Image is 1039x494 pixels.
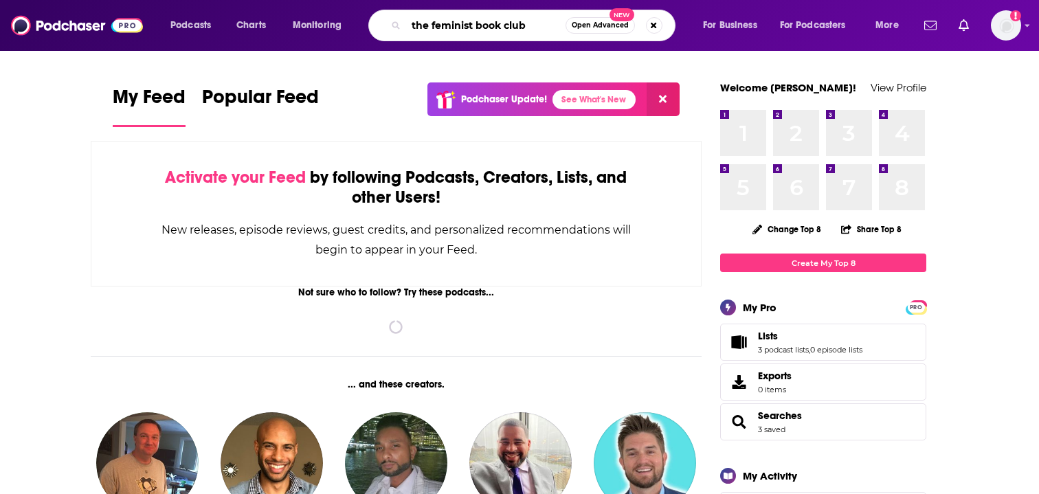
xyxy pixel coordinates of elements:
button: Show profile menu [991,10,1021,41]
a: Exports [720,363,926,401]
button: open menu [161,14,229,36]
a: Create My Top 8 [720,254,926,272]
span: 0 items [758,385,792,394]
img: User Profile [991,10,1021,41]
div: Search podcasts, credits, & more... [381,10,689,41]
button: Share Top 8 [840,216,902,243]
a: Popular Feed [202,85,319,127]
button: open menu [866,14,916,36]
a: 0 episode lists [810,345,862,355]
span: My Feed [113,85,186,117]
a: View Profile [871,81,926,94]
span: Lists [758,330,778,342]
a: Show notifications dropdown [919,14,942,37]
a: Show notifications dropdown [953,14,974,37]
div: My Activity [743,469,797,482]
span: Exports [758,370,792,382]
span: Logged in as adrian.villarreal [991,10,1021,41]
a: See What's New [552,90,636,109]
button: open menu [693,14,774,36]
span: Monitoring [293,16,342,35]
button: Change Top 8 [744,221,829,238]
span: PRO [908,302,924,313]
button: open menu [771,14,866,36]
span: Lists [720,324,926,361]
span: , [809,345,810,355]
svg: Add a profile image [1010,10,1021,21]
span: Exports [725,372,752,392]
div: by following Podcasts, Creators, Lists, and other Users! [160,168,632,207]
span: Podcasts [170,16,211,35]
span: More [875,16,899,35]
button: Open AdvancedNew [566,17,635,34]
div: New releases, episode reviews, guest credits, and personalized recommendations will begin to appe... [160,220,632,260]
a: PRO [908,302,924,312]
span: Activate your Feed [165,167,306,188]
span: For Business [703,16,757,35]
a: Welcome [PERSON_NAME]! [720,81,856,94]
span: Charts [236,16,266,35]
div: My Pro [743,301,777,314]
span: For Podcasters [780,16,846,35]
div: ... and these creators. [91,379,702,390]
a: 3 podcast lists [758,345,809,355]
img: Podchaser - Follow, Share and Rate Podcasts [11,12,143,38]
a: 3 saved [758,425,785,434]
input: Search podcasts, credits, & more... [406,14,566,36]
span: New [610,8,634,21]
a: Searches [758,409,802,422]
a: Lists [758,330,862,342]
span: Popular Feed [202,85,319,117]
button: open menu [283,14,359,36]
p: Podchaser Update! [461,93,547,105]
span: Open Advanced [572,22,629,29]
a: Charts [227,14,274,36]
a: Searches [725,412,752,431]
div: Not sure who to follow? Try these podcasts... [91,287,702,298]
span: Searches [720,403,926,440]
a: My Feed [113,85,186,127]
a: Lists [725,333,752,352]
